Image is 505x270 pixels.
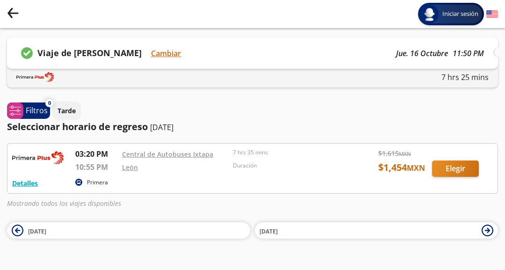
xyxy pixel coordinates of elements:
span: 0 [48,99,51,107]
p: 7 hrs 25 mins [441,72,489,83]
p: 11:50 PM [453,48,484,59]
em: Mostrando todos los viajes disponibles [7,199,121,208]
span: Iniciar sesión [439,9,482,19]
p: jue. 16 octubre [396,48,448,59]
p: Primera [87,178,108,187]
button: back [7,7,19,22]
button: Detalles [12,178,38,188]
a: León [122,163,138,172]
button: English [486,8,498,20]
a: Central de Autobuses Ixtapa [122,150,213,159]
button: Cambiar [151,48,181,59]
p: Filtros [26,105,48,116]
button: [DATE] [255,222,498,239]
p: Tarde [58,106,76,116]
button: [DATE] [7,222,250,239]
p: Viaje de [PERSON_NAME] [37,47,142,59]
span: [DATE] [28,227,46,235]
img: LINENAME [16,70,54,84]
button: 0Filtros [7,102,50,119]
span: [DATE] [260,227,278,235]
p: [DATE] [150,122,173,133]
button: Tarde [52,102,81,120]
p: Seleccionar horario de regreso [7,120,148,134]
